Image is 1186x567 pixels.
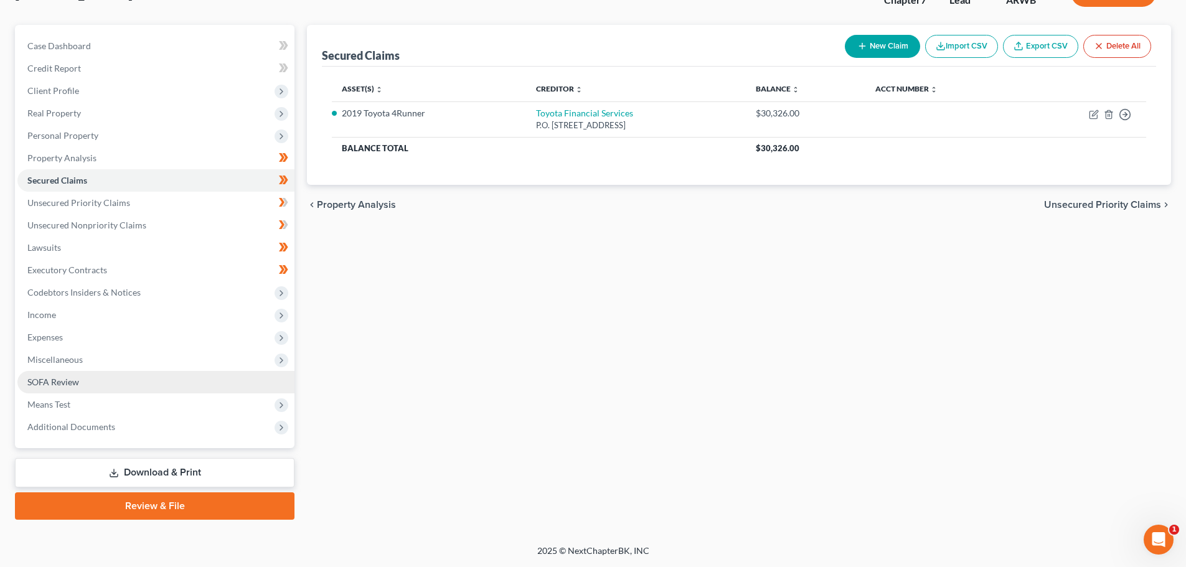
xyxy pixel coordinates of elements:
a: Unsecured Priority Claims [17,192,294,214]
span: $30,326.00 [756,143,799,153]
span: Lawsuits [27,242,61,253]
a: Property Analysis [17,147,294,169]
span: Unsecured Priority Claims [27,197,130,208]
span: Unsecured Priority Claims [1044,200,1161,210]
button: Import CSV [925,35,998,58]
th: Balance Total [332,137,746,159]
a: Balance unfold_more [756,84,799,93]
div: $30,326.00 [756,107,855,119]
span: 1 [1169,525,1179,535]
a: Unsecured Nonpriority Claims [17,214,294,237]
i: chevron_left [307,200,317,210]
span: Means Test [27,399,70,410]
span: Unsecured Nonpriority Claims [27,220,146,230]
iframe: Intercom live chat [1144,525,1174,555]
a: Acct Number unfold_more [875,84,938,93]
span: Credit Report [27,63,81,73]
button: New Claim [845,35,920,58]
button: Unsecured Priority Claims chevron_right [1044,200,1171,210]
a: Review & File [15,492,294,520]
span: Expenses [27,332,63,342]
div: Secured Claims [322,48,400,63]
span: Additional Documents [27,421,115,432]
span: Real Property [27,108,81,118]
a: Case Dashboard [17,35,294,57]
a: Lawsuits [17,237,294,259]
a: Credit Report [17,57,294,80]
i: unfold_more [930,86,938,93]
a: Download & Print [15,458,294,487]
a: Toyota Financial Services [536,108,633,118]
a: Asset(s) unfold_more [342,84,383,93]
a: Executory Contracts [17,259,294,281]
span: Miscellaneous [27,354,83,365]
span: Client Profile [27,85,79,96]
i: unfold_more [375,86,383,93]
a: Creditor unfold_more [536,84,583,93]
button: chevron_left Property Analysis [307,200,396,210]
button: Delete All [1083,35,1151,58]
i: unfold_more [792,86,799,93]
a: Export CSV [1003,35,1078,58]
a: SOFA Review [17,371,294,393]
a: Secured Claims [17,169,294,192]
span: Codebtors Insiders & Notices [27,287,141,298]
span: SOFA Review [27,377,79,387]
i: unfold_more [575,86,583,93]
span: Case Dashboard [27,40,91,51]
span: Executory Contracts [27,265,107,275]
span: Property Analysis [27,152,96,163]
span: Property Analysis [317,200,396,210]
li: 2019 Toyota 4Runner [342,107,516,119]
span: Income [27,309,56,320]
div: P.O. [STREET_ADDRESS] [536,119,736,131]
span: Secured Claims [27,175,87,185]
i: chevron_right [1161,200,1171,210]
div: 2025 © NextChapterBK, INC [238,545,948,567]
span: Personal Property [27,130,98,141]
